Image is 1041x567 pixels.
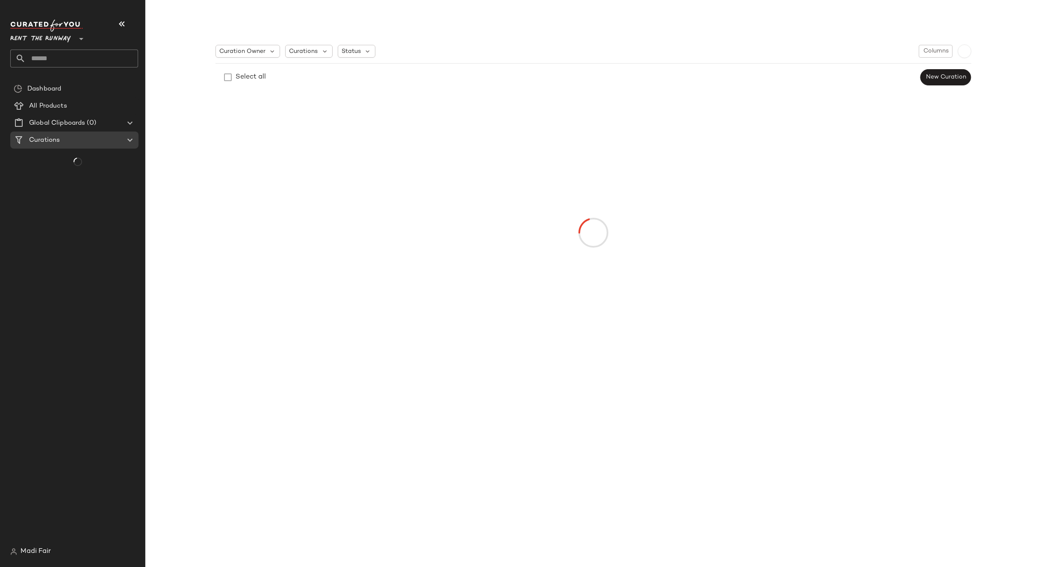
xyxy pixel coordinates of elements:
img: svg%3e [10,548,17,555]
button: New Curation [920,69,971,85]
span: Rent the Runway [10,29,71,44]
button: Columns [919,45,952,58]
span: Curations [289,47,318,56]
span: New Curation [925,74,966,81]
img: svg%3e [14,85,22,93]
img: cfy_white_logo.C9jOOHJF.svg [10,20,83,32]
span: Curations [29,135,60,145]
span: (0) [85,118,96,128]
span: Curation Owner [219,47,265,56]
span: Madi Fair [21,547,51,557]
span: Status [342,47,361,56]
div: Select all [236,72,266,82]
span: Global Clipboards [29,118,85,128]
span: Columns [923,48,948,55]
span: All Products [29,101,67,111]
span: Dashboard [27,84,61,94]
